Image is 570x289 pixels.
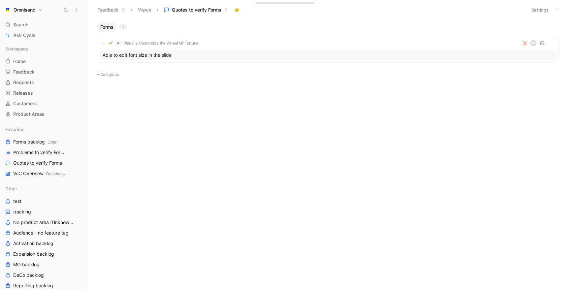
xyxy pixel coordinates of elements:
[123,41,199,46] span: Visually Customize the Wheel Of Fortune
[3,124,83,134] div: Favorites
[3,260,83,270] a: MO backlog
[5,126,24,133] span: Favorites
[3,270,83,280] a: DeCo backlog
[3,147,83,157] a: Problems to verify Forms
[13,79,34,86] span: Requests
[3,228,83,238] a: Audience - no feature tag
[3,99,83,109] a: Customers
[97,22,117,32] button: Forms
[13,198,21,205] span: test
[3,30,83,40] a: Ask Cycle
[3,44,83,54] div: Workspace
[47,140,58,144] span: Other
[3,239,83,248] a: Activation backlog
[94,5,128,15] button: Feedback
[13,139,58,145] span: Forms backlog
[13,209,31,215] span: tracking
[13,149,66,156] span: Problems to verify Forms
[3,88,83,98] a: Releases
[14,7,36,13] h1: Omnisend
[5,185,17,192] span: Other
[98,37,558,63] a: logo🌱Visually Customize the Wheel Of FortuneSAble to edit font size in the slide
[94,71,562,79] button: Add group
[100,24,113,30] span: Forms
[13,230,69,236] span: Audience - no feature tag
[172,7,221,13] span: Quotes to verify Forms
[13,21,28,29] span: Search
[13,219,74,226] span: No product area (Unknowns)
[119,24,127,30] div: 1
[13,240,53,247] span: Activation backlog
[13,69,35,75] span: Feedback
[13,170,67,177] span: VoC Overview
[13,111,45,117] span: Product Areas
[3,169,83,178] a: VoC OverviewDashboards
[100,41,105,46] img: logo
[3,196,83,206] a: test
[46,171,68,176] span: Dashboards
[531,41,536,46] div: S
[100,50,556,60] div: Able to edit font size in the slide
[5,46,28,52] span: Workspace
[4,7,11,13] img: Omnisend
[3,67,83,77] a: Feedback
[135,5,154,15] button: Views
[3,109,83,119] a: Product Areas
[528,5,552,15] button: Settings
[13,90,33,96] span: Releases
[3,207,83,217] a: tracking
[3,78,83,87] a: Requests
[3,158,83,168] a: Quotes to verify Forms
[3,184,83,194] div: Other
[13,160,62,166] span: Quotes to verify Forms
[3,217,83,227] a: No product area (Unknowns)
[13,282,53,289] span: Reporting backlog
[161,5,231,15] button: Quotes to verify Forms
[107,39,201,47] button: 🌱Visually Customize the Wheel Of Fortune
[3,137,83,147] a: Forms backlogOther
[3,20,83,30] div: Search
[3,56,83,66] a: Home
[3,249,83,259] a: Expansion backlog
[3,5,44,15] button: OmnisendOmnisend
[94,22,562,65] div: Forms1
[13,58,26,65] span: Home
[109,41,113,45] img: 🌱
[13,261,40,268] span: MO backlog
[13,272,44,278] span: DeCo backlog
[13,31,35,39] span: Ask Cycle
[13,251,54,257] span: Expansion backlog
[13,100,37,107] span: Customers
